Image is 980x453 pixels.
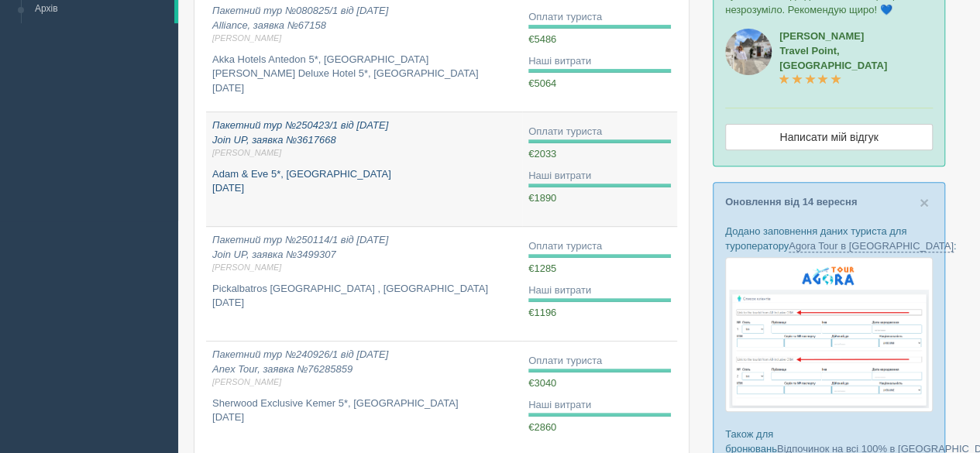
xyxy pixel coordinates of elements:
[528,283,671,298] div: Наші витрати
[528,307,556,318] span: €1196
[206,227,522,341] a: Пакетний тур №250114/1 від [DATE]Join UP, заявка №3499307[PERSON_NAME] Pickalbatros [GEOGRAPHIC_D...
[206,112,522,226] a: Пакетний тур №250423/1 від [DATE]Join UP, заявка №3617668[PERSON_NAME] Adam & Eve 5*, [GEOGRAPHIC...
[528,398,671,413] div: Наші витрати
[212,119,516,160] i: Пакетний тур №250423/1 від [DATE] Join UP, заявка №3617668
[212,53,516,96] p: Akka Hotels Antedon 5*, [GEOGRAPHIC_DATA] [PERSON_NAME] Deluxe Hotel 5*, [GEOGRAPHIC_DATA] [DATE]
[212,396,516,425] p: Sherwood Exclusive Kemer 5*, [GEOGRAPHIC_DATA] [DATE]
[528,263,556,274] span: €1285
[725,196,857,208] a: Оновлення від 14 вересня
[528,77,556,89] span: €5064
[212,234,516,274] i: Пакетний тур №250114/1 від [DATE] Join UP, заявка №3499307
[779,30,887,86] a: [PERSON_NAME]Travel Point, [GEOGRAPHIC_DATA]
[528,169,671,184] div: Наші витрати
[212,167,516,196] p: Adam & Eve 5*, [GEOGRAPHIC_DATA] [DATE]
[528,239,671,254] div: Оплати туриста
[528,421,556,433] span: €2860
[528,54,671,69] div: Наші витрати
[212,376,516,388] span: [PERSON_NAME]
[528,33,556,45] span: €5486
[528,10,671,25] div: Оплати туриста
[212,282,516,311] p: Pickalbatros [GEOGRAPHIC_DATA] , [GEOGRAPHIC_DATA] [DATE]
[212,33,516,44] span: [PERSON_NAME]
[725,224,933,253] p: Додано заповнення даних туриста для туроператору :
[725,124,933,150] a: Написати мій відгук
[920,194,929,211] button: Close
[528,192,556,204] span: €1890
[212,5,516,45] i: Пакетний тур №080825/1 від [DATE] Alliance, заявка №67158
[212,147,516,159] span: [PERSON_NAME]
[920,194,929,211] span: ×
[528,148,556,160] span: €2033
[212,262,516,273] span: [PERSON_NAME]
[725,257,933,412] img: agora-tour-%D1%84%D0%BE%D1%80%D0%BC%D0%B0-%D0%B1%D1%80%D0%BE%D0%BD%D1%8E%D0%B2%D0%B0%D0%BD%D0%BD%...
[528,354,671,369] div: Оплати туриста
[212,348,516,389] i: Пакетний тур №240926/1 від [DATE] Anex Tour, заявка №76285859
[528,125,671,139] div: Оплати туриста
[528,377,556,389] span: €3040
[789,240,954,252] a: Agora Tour в [GEOGRAPHIC_DATA]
